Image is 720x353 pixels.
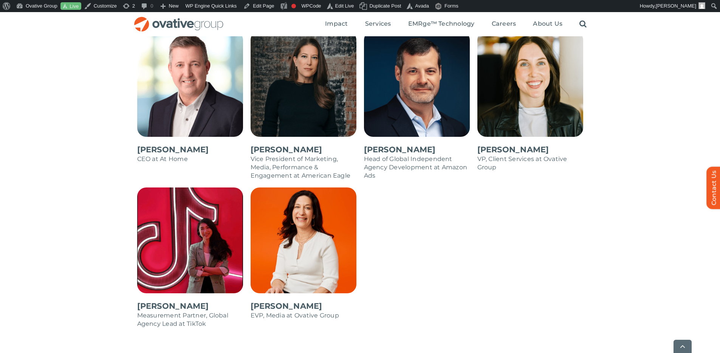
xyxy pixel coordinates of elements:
[477,144,583,155] p: [PERSON_NAME]
[364,144,470,155] p: [PERSON_NAME]
[364,31,470,137] img: Michael Swilley
[365,20,391,28] a: Services
[137,144,243,155] p: [PERSON_NAME]
[251,144,356,155] p: [PERSON_NAME]
[133,16,224,23] a: OG_Full_horizontal_RGB
[579,20,587,28] a: Search
[137,301,243,311] p: [PERSON_NAME]
[492,20,516,28] a: Careers
[60,2,81,10] a: Live
[477,31,583,137] img: Charlotte Ryan
[251,155,356,180] p: Vice President of Marketing, Media, Performance & Engagement at American Eagle
[533,20,562,28] a: About Us
[291,4,296,8] div: Focus keyphrase not set
[408,20,475,28] a: EMRge™ Technology
[137,31,243,137] img: Aaron Rose
[364,155,470,180] p: Head of Global Independent Agency Development at Amazon Ads
[137,187,243,293] img: Meredith Zhang
[251,311,356,320] p: EVP, Media at Ovative Group
[656,3,696,9] span: [PERSON_NAME]
[251,187,356,293] img: Annie Zipfel
[477,155,583,172] p: VP, Client Services at Ovative Group
[325,12,587,36] nav: Menu
[251,301,356,311] p: [PERSON_NAME]
[325,20,348,28] a: Impact
[137,311,243,328] p: Measurement Partner, Global Agency Lead at TikTok
[251,31,356,137] img: Ashley Schapiro
[137,155,243,163] p: CEO at At Home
